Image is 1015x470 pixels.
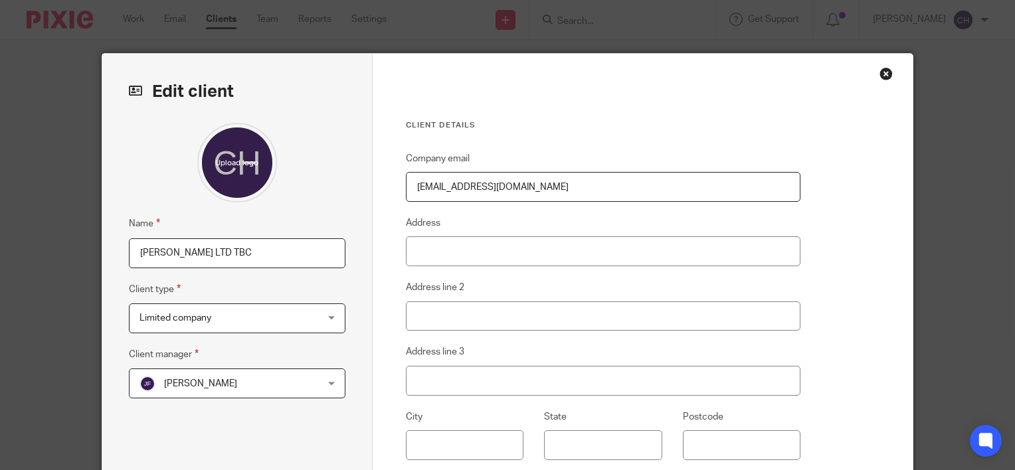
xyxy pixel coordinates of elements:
[406,345,464,358] label: Address line 3
[406,120,801,131] h3: Client details
[683,410,723,424] label: Postcode
[129,216,160,231] label: Name
[406,152,470,165] label: Company email
[129,281,181,297] label: Client type
[139,376,155,392] img: svg%3E
[406,410,422,424] label: City
[139,313,211,323] span: Limited company
[129,347,199,362] label: Client manager
[406,216,440,230] label: Address
[879,67,893,80] div: Close this dialog window
[406,281,464,294] label: Address line 2
[164,379,237,388] span: [PERSON_NAME]
[544,410,567,424] label: State
[129,80,345,103] h2: Edit client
